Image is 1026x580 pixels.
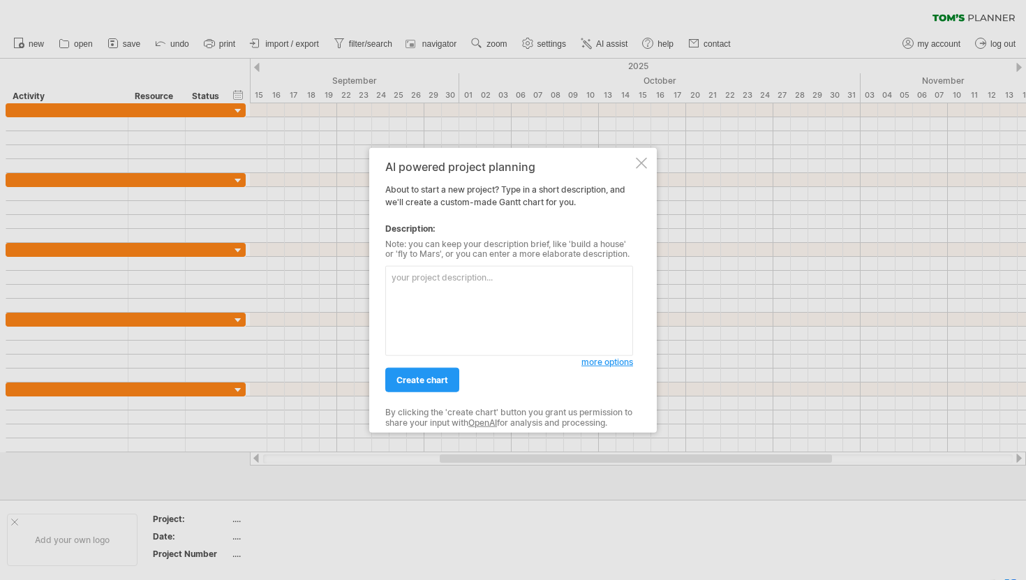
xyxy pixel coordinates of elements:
a: more options [581,356,633,369]
span: more options [581,357,633,367]
div: AI powered project planning [385,160,633,172]
div: By clicking the 'create chart' button you grant us permission to share your input with for analys... [385,408,633,428]
div: Description: [385,222,633,235]
div: About to start a new project? Type in a short description, and we'll create a custom-made Gantt c... [385,160,633,420]
div: Note: you can keep your description brief, like 'build a house' or 'fly to Mars', or you can ente... [385,239,633,259]
span: create chart [396,375,448,385]
a: create chart [385,368,459,392]
a: OpenAI [468,417,497,427]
